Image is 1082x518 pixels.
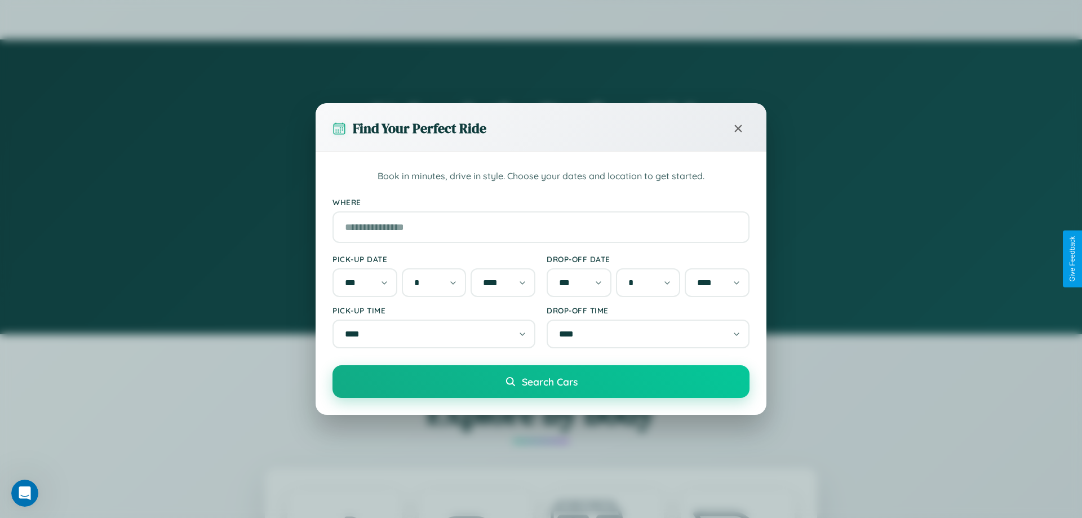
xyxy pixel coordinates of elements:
button: Search Cars [332,365,750,398]
label: Pick-up Date [332,254,535,264]
label: Pick-up Time [332,306,535,315]
h3: Find Your Perfect Ride [353,119,486,138]
p: Book in minutes, drive in style. Choose your dates and location to get started. [332,169,750,184]
span: Search Cars [522,375,578,388]
label: Drop-off Time [547,306,750,315]
label: Where [332,197,750,207]
label: Drop-off Date [547,254,750,264]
